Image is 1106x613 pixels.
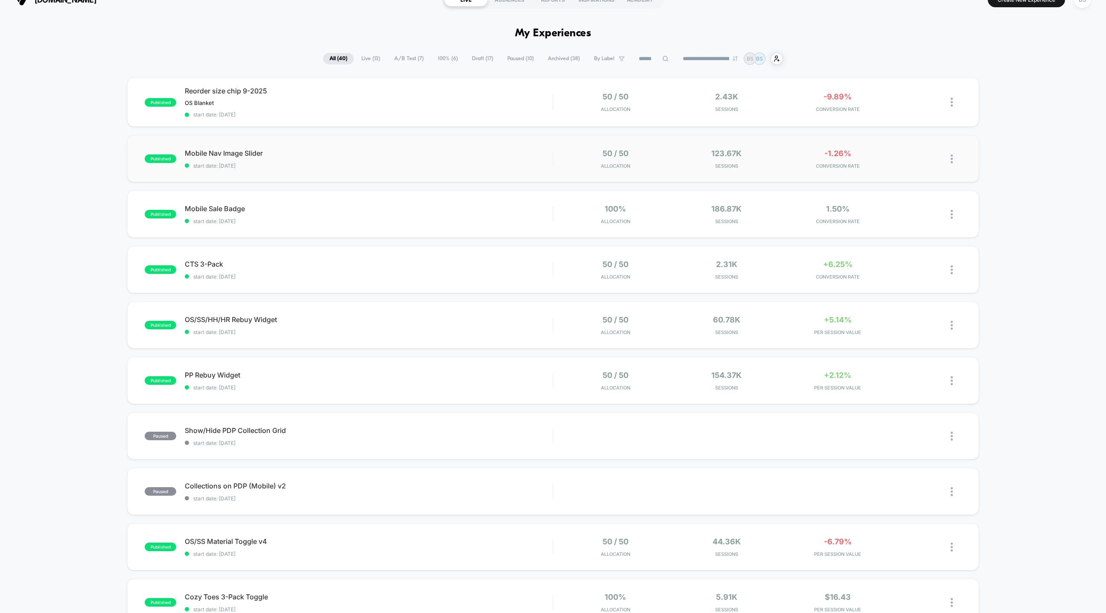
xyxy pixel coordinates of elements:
[713,315,740,324] span: 60.78k
[145,210,176,218] span: published
[951,321,953,330] img: close
[431,53,464,64] span: 100% ( 6 )
[673,218,780,224] span: Sessions
[594,55,614,62] span: By Label
[145,598,176,607] span: published
[601,551,630,557] span: Allocation
[673,329,780,335] span: Sessions
[951,487,953,496] img: close
[673,551,780,557] span: Sessions
[951,598,953,607] img: close
[951,543,953,552] img: close
[185,260,553,268] span: CTS 3-Pack
[185,606,553,613] span: start date: [DATE]
[951,432,953,441] img: close
[541,53,586,64] span: Archived ( 38 )
[601,607,630,613] span: Allocation
[602,371,629,380] span: 50 / 50
[951,210,953,219] img: close
[602,149,629,158] span: 50 / 50
[185,551,553,557] span: start date: [DATE]
[784,607,891,613] span: PER SESSION VALUE
[185,495,553,502] span: start date: [DATE]
[784,329,891,335] span: PER SESSION VALUE
[601,385,630,391] span: Allocation
[601,218,630,224] span: Allocation
[673,607,780,613] span: Sessions
[733,56,738,61] img: end
[951,265,953,274] img: close
[951,376,953,385] img: close
[145,154,176,163] span: published
[185,99,214,106] span: OS Blanket
[716,260,737,269] span: 2.31k
[185,87,553,95] span: Reorder size chip 9-2025
[824,149,851,158] span: -1.26%
[145,265,176,274] span: published
[673,163,780,169] span: Sessions
[601,274,630,280] span: Allocation
[145,321,176,329] span: published
[145,543,176,551] span: published
[747,55,754,62] p: BS
[185,163,553,169] span: start date: [DATE]
[711,149,742,158] span: 123.67k
[185,204,553,213] span: Mobile Sale Badge
[185,537,553,546] span: OS/SS Material Toggle v4
[185,426,553,435] span: Show/Hide PDP Collection Grid
[601,106,630,112] span: Allocation
[515,27,591,40] h1: My Experiences
[784,274,891,280] span: CONVERSION RATE
[784,218,891,224] span: CONVERSION RATE
[185,440,553,446] span: start date: [DATE]
[145,98,176,107] span: published
[185,482,553,490] span: Collections on PDP (Mobile) v2
[145,432,176,440] span: paused
[602,315,629,324] span: 50 / 50
[185,315,553,324] span: OS/SS/HH/HR Rebuy Widget
[145,487,176,496] span: paused
[716,593,737,601] span: 5.91k
[784,551,891,557] span: PER SESSION VALUE
[388,53,430,64] span: A/B Test ( 7 )
[784,163,891,169] span: CONVERSION RATE
[713,537,741,546] span: 44.36k
[185,329,553,335] span: start date: [DATE]
[784,385,891,391] span: PER SESSION VALUE
[711,371,742,380] span: 154.37k
[601,163,630,169] span: Allocation
[185,371,553,379] span: PP Rebuy Widget
[185,273,553,280] span: start date: [DATE]
[355,53,387,64] span: Live ( 13 )
[823,260,853,269] span: +6.25%
[185,218,553,224] span: start date: [DATE]
[826,204,850,213] span: 1.50%
[711,204,742,213] span: 186.87k
[824,92,852,101] span: -9.89%
[605,204,626,213] span: 100%
[824,371,851,380] span: +2.12%
[602,537,629,546] span: 50 / 50
[323,53,354,64] span: All ( 40 )
[605,593,626,601] span: 100%
[784,106,891,112] span: CONVERSION RATE
[825,593,851,601] span: $16.43
[673,385,780,391] span: Sessions
[185,384,553,391] span: start date: [DATE]
[601,329,630,335] span: Allocation
[756,55,763,62] p: BS
[185,593,553,601] span: Cozy Toes 3-Pack Toggle
[673,106,780,112] span: Sessions
[501,53,540,64] span: Paused ( 10 )
[185,149,553,157] span: Mobile Nav Image Slider
[185,111,553,118] span: start date: [DATE]
[466,53,500,64] span: Draft ( 17 )
[145,376,176,385] span: published
[951,98,953,107] img: close
[824,315,852,324] span: +5.14%
[673,274,780,280] span: Sessions
[824,537,852,546] span: -6.79%
[951,154,953,163] img: close
[602,260,629,269] span: 50 / 50
[715,92,738,101] span: 2.43k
